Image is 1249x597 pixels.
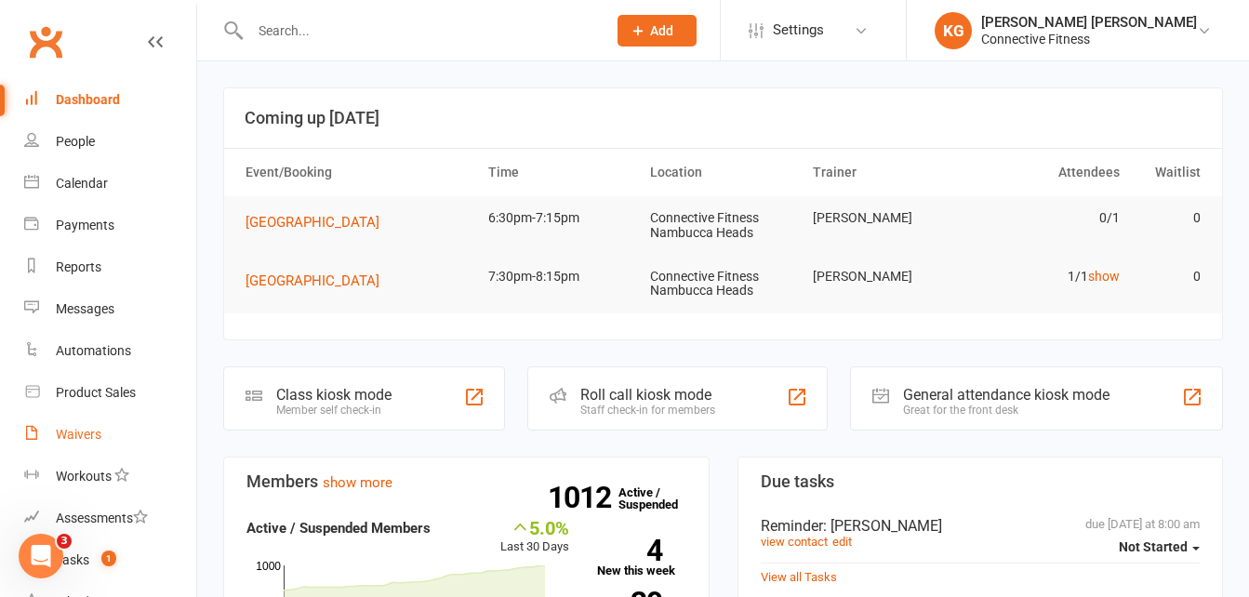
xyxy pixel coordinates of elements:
span: : [PERSON_NAME] [823,517,942,535]
a: show more [323,474,392,491]
a: Reports [24,246,196,288]
button: Add [618,15,697,46]
td: [PERSON_NAME] [804,255,966,298]
td: 0 [1128,255,1209,298]
span: 3 [57,534,72,549]
a: Waivers [24,414,196,456]
div: Roll call kiosk mode [580,386,715,404]
div: Workouts [56,469,112,484]
a: Workouts [24,456,196,497]
th: Location [642,149,804,196]
span: Settings [773,9,824,51]
a: Tasks 1 [24,539,196,581]
a: edit [832,535,852,549]
h3: Coming up [DATE] [245,109,1202,127]
h3: Due tasks [761,472,1201,491]
div: People [56,134,95,149]
th: Time [480,149,642,196]
td: 0 [1128,196,1209,240]
div: Reports [56,259,101,274]
iframe: Intercom live chat [19,534,63,578]
div: Connective Fitness [981,31,1197,47]
div: Staff check-in for members [580,404,715,417]
div: Last 30 Days [500,517,569,557]
th: Trainer [804,149,966,196]
div: KG [935,12,972,49]
a: Payments [24,205,196,246]
a: Messages [24,288,196,330]
span: [GEOGRAPHIC_DATA] [246,214,379,231]
th: Event/Booking [237,149,480,196]
a: People [24,121,196,163]
div: Payments [56,218,114,232]
div: [PERSON_NAME] [PERSON_NAME] [981,14,1197,31]
div: Product Sales [56,385,136,400]
a: View all Tasks [761,570,837,584]
a: Assessments [24,497,196,539]
td: Connective Fitness Nambucca Heads [642,255,804,313]
td: 1/1 [966,255,1128,298]
td: Connective Fitness Nambucca Heads [642,196,804,255]
th: Attendees [966,149,1128,196]
strong: Active / Suspended Members [246,520,431,537]
div: Assessments [56,511,148,525]
div: Class kiosk mode [276,386,392,404]
td: 0/1 [966,196,1128,240]
div: Messages [56,301,114,316]
a: 4New this week [597,539,686,577]
button: [GEOGRAPHIC_DATA] [246,270,392,292]
a: Product Sales [24,372,196,414]
div: Great for the front desk [903,404,1109,417]
div: Reminder [761,517,1201,535]
div: Member self check-in [276,404,392,417]
div: General attendance kiosk mode [903,386,1109,404]
button: Not Started [1119,531,1200,564]
input: Search... [245,18,593,44]
a: view contact [761,535,828,549]
strong: 1012 [548,484,618,511]
div: Tasks [56,552,89,567]
div: Automations [56,343,131,358]
a: Clubworx [22,19,69,65]
td: 7:30pm-8:15pm [480,255,642,298]
th: Waitlist [1128,149,1209,196]
span: Not Started [1119,539,1188,554]
div: Waivers [56,427,101,442]
div: Dashboard [56,92,120,107]
strong: 4 [597,537,662,564]
a: Calendar [24,163,196,205]
span: [GEOGRAPHIC_DATA] [246,272,379,289]
a: Automations [24,330,196,372]
a: show [1088,269,1120,284]
div: Calendar [56,176,108,191]
div: 5.0% [500,517,569,537]
a: Dashboard [24,79,196,121]
span: 1 [101,551,116,566]
td: 6:30pm-7:15pm [480,196,642,240]
button: [GEOGRAPHIC_DATA] [246,211,392,233]
h3: Members [246,472,686,491]
td: [PERSON_NAME] [804,196,966,240]
a: 1012Active / Suspended [618,472,700,524]
span: Add [650,23,673,38]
